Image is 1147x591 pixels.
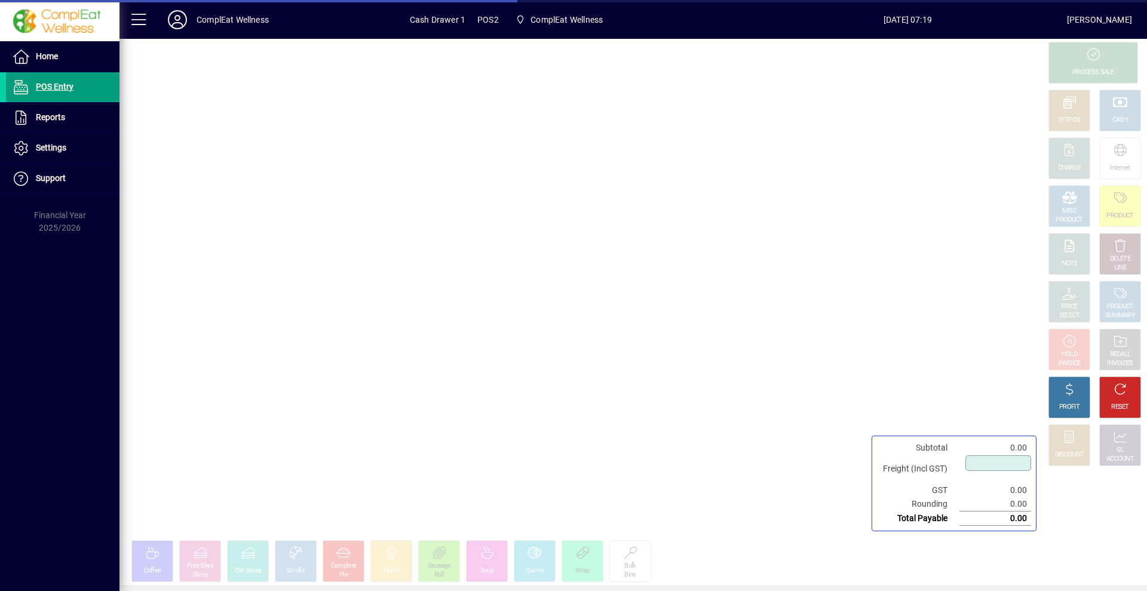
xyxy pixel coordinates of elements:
div: Compleat [331,562,356,571]
span: Cash Drawer 1 [410,10,465,29]
div: Sausage [428,562,450,571]
span: ComplEat Wellness [511,9,608,30]
div: ACCOUNT [1106,455,1134,464]
div: Pure Bliss [187,562,213,571]
button: Profile [158,9,197,30]
td: 0.00 [959,441,1031,455]
span: Settings [36,143,66,152]
div: CHARGE [1058,164,1081,173]
div: Roll [434,571,444,580]
div: Slices [192,571,208,580]
div: NOTE [1062,259,1077,268]
td: 0.00 [959,497,1031,512]
div: [PERSON_NAME] [1067,10,1132,29]
div: SUMMARY [1105,311,1135,320]
div: ComplEat Wellness [197,10,269,29]
a: Reports [6,103,119,133]
div: Wrap [575,566,589,575]
a: Settings [6,133,119,163]
div: SELECT [1059,311,1080,320]
div: Soup [480,566,493,575]
div: PRICE [1062,302,1078,311]
div: LINE [1114,264,1126,272]
div: PRODUCT [1056,216,1082,225]
div: Coffee [144,566,161,575]
div: PROCESS SALE [1072,68,1114,77]
div: PRODUCT [1106,212,1133,221]
a: Home [6,42,119,72]
span: POS2 [477,10,499,29]
div: Bulk [624,562,636,571]
div: PROFIT [1059,403,1079,412]
div: CW Slices [235,566,262,575]
div: Bins [624,571,636,580]
div: MISC [1062,207,1077,216]
div: PRODUCT [1106,302,1133,311]
span: POS Entry [36,82,73,91]
td: Freight (Incl GST) [877,455,959,483]
td: 0.00 [959,512,1031,526]
div: Internet [1110,164,1130,173]
div: Muffin [383,566,400,575]
span: ComplEat Wellness [530,10,603,29]
div: Quiche [526,566,544,575]
td: 0.00 [959,483,1031,497]
div: GL [1117,446,1124,455]
div: HOLD [1062,350,1077,359]
div: DELETE [1110,255,1130,264]
span: Reports [36,112,65,122]
td: Subtotal [877,441,959,455]
div: RECALL [1110,350,1131,359]
span: [DATE] 07:19 [749,10,1067,29]
div: INVOICES [1107,359,1133,368]
td: Rounding [877,497,959,512]
div: RESET [1111,403,1129,412]
div: INVOICE [1058,359,1080,368]
div: Scrolls [287,566,305,575]
div: DISCOUNT [1055,451,1084,460]
td: GST [877,483,959,497]
span: Home [36,51,58,61]
div: Pie [339,571,348,580]
div: CASH [1112,116,1128,125]
a: Support [6,164,119,194]
div: EFTPOS [1059,116,1081,125]
td: Total Payable [877,512,959,526]
span: Support [36,173,66,183]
